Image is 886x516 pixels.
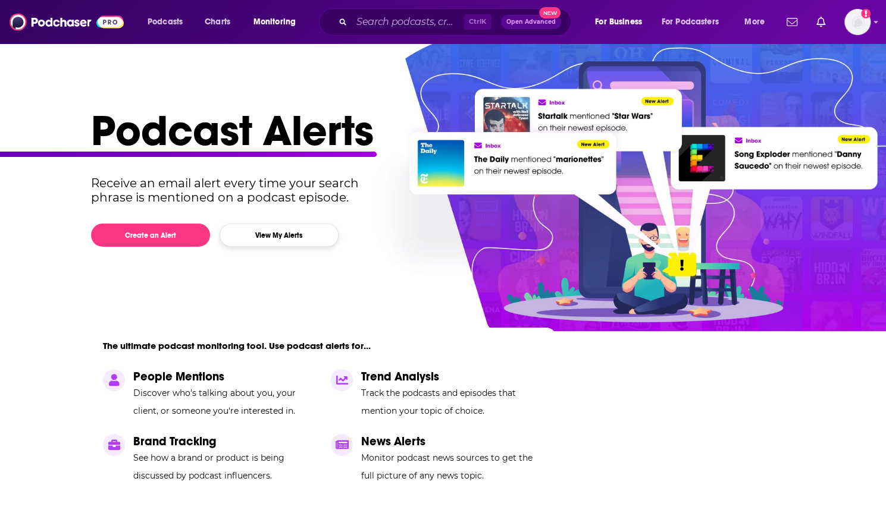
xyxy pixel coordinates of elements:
[133,449,317,484] p: See how a brand or product is being discussed by podcast influencers.
[10,11,124,33] img: Podchaser - Follow, Share and Rate Podcasts
[844,9,871,35] button: Show profile menu
[361,449,544,484] p: Monitor podcast news sources to get the full picture of any news topic.
[654,12,736,32] button: open menu
[501,15,561,29] button: Open AdvancedNew
[253,14,296,30] span: Monitoring
[220,224,339,247] button: View My Alerts
[539,7,561,18] span: New
[197,12,237,32] a: Charts
[91,176,381,204] p: Receive an email alert every time your search phrase is mentioned on a podcast episode.
[361,434,544,449] p: News Alerts
[91,105,786,157] h1: Podcast Alerts
[844,9,871,35] img: User Profile
[361,384,544,420] p: Track the podcasts and episodes that mention your topic of choice.
[148,14,183,30] span: Podcasts
[861,9,871,18] svg: Add a profile image
[133,369,317,384] p: People Mentions
[662,14,719,30] span: For Podcasters
[782,12,802,32] a: Show notifications dropdown
[245,12,311,32] button: open menu
[736,12,779,32] button: open menu
[330,8,583,36] div: Search podcasts, credits, & more...
[595,14,642,30] span: For Business
[133,384,317,420] p: Discover who's talking about you, your client, or someone you're interested in.
[139,12,198,32] button: open menu
[205,14,230,30] span: Charts
[91,224,210,247] button: Create an Alert
[812,12,830,32] a: Show notifications dropdown
[133,434,317,449] p: Brand Tracking
[506,19,556,25] span: Open Advanced
[587,12,657,32] button: open menu
[464,14,491,30] span: Ctrl K
[744,14,765,30] span: More
[844,9,871,35] span: Logged in as LaurenKenyon
[361,369,544,384] p: Trend Analysis
[352,12,464,32] input: Search podcasts, credits, & more...
[103,340,371,351] p: The ultimate podcast monitoring tool. Use podcast alerts for...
